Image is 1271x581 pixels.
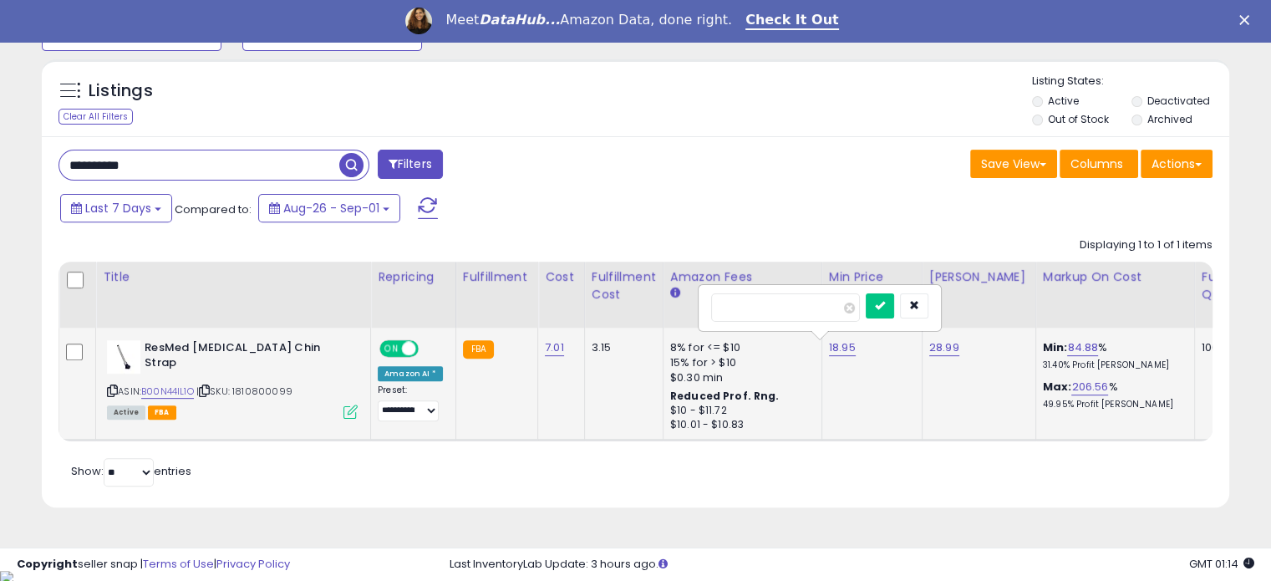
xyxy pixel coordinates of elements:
[970,150,1057,178] button: Save View
[141,385,194,399] a: B00N44IL1O
[1146,112,1192,126] label: Archived
[1043,380,1182,410] div: %
[929,268,1029,286] div: [PERSON_NAME]
[1048,112,1109,126] label: Out of Stock
[216,556,290,572] a: Privacy Policy
[258,194,400,222] button: Aug-26 - Sep-01
[17,556,78,572] strong: Copyright
[143,556,214,572] a: Terms of Use
[378,385,443,422] div: Preset:
[829,339,856,356] a: 18.95
[85,200,151,217] span: Last 7 Days
[1043,268,1187,286] div: Markup on Cost
[89,79,153,103] h5: Listings
[1202,340,1253,355] div: 106
[107,405,145,420] span: All listings currently available for purchase on Amazon
[283,200,379,217] span: Aug-26 - Sep-01
[416,341,443,355] span: OFF
[145,340,348,375] b: ResMed [MEDICAL_DATA] Chin Strap
[60,194,172,222] button: Last 7 Days
[592,340,650,355] div: 3.15
[1141,150,1213,178] button: Actions
[445,12,732,28] div: Meet Amazon Data, done right.
[1043,340,1182,371] div: %
[450,557,1254,573] div: Last InventoryLab Update: 3 hours ago.
[1070,155,1123,172] span: Columns
[463,268,531,286] div: Fulfillment
[107,340,358,418] div: ASIN:
[670,404,809,418] div: $10 - $11.72
[1071,379,1108,395] a: 206.56
[71,463,191,479] span: Show: entries
[1048,94,1079,108] label: Active
[1239,15,1256,25] div: Close
[1080,237,1213,253] div: Displaying 1 to 1 of 1 items
[58,109,133,125] div: Clear All Filters
[463,340,494,359] small: FBA
[381,341,402,355] span: ON
[670,418,809,432] div: $10.01 - $10.83
[1060,150,1138,178] button: Columns
[1202,268,1259,303] div: Fulfillable Quantity
[829,268,915,286] div: Min Price
[378,268,449,286] div: Repricing
[378,366,443,381] div: Amazon AI *
[196,385,292,398] span: | SKU: 1810800099
[670,340,809,355] div: 8% for <= $10
[1043,379,1072,395] b: Max:
[148,405,176,420] span: FBA
[405,8,432,34] img: Profile image for Georgie
[592,268,656,303] div: Fulfillment Cost
[1067,339,1098,356] a: 84.88
[670,389,780,403] b: Reduced Prof. Rng.
[175,201,252,217] span: Compared to:
[479,12,560,28] i: DataHub...
[670,355,809,370] div: 15% for > $10
[103,268,364,286] div: Title
[378,150,443,179] button: Filters
[1146,94,1209,108] label: Deactivated
[670,268,815,286] div: Amazon Fees
[17,557,290,573] div: seller snap | |
[1189,556,1254,572] span: 2025-09-9 01:14 GMT
[1043,399,1182,410] p: 49.95% Profit [PERSON_NAME]
[929,339,959,356] a: 28.99
[1032,74,1229,89] p: Listing States:
[670,370,809,385] div: $0.30 min
[1043,359,1182,371] p: 31.40% Profit [PERSON_NAME]
[670,286,680,301] small: Amazon Fees.
[1043,339,1068,355] b: Min:
[545,339,564,356] a: 7.01
[107,340,140,374] img: 31CPeWsKCFL._SL40_.jpg
[545,268,577,286] div: Cost
[1035,262,1194,328] th: The percentage added to the cost of goods (COGS) that forms the calculator for Min & Max prices.
[745,12,839,30] a: Check It Out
